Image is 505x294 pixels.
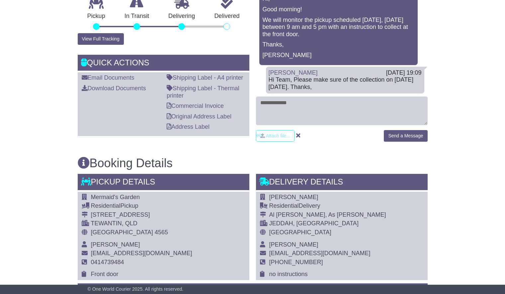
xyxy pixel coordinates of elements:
[269,271,308,277] span: no instructions
[91,211,192,219] div: [STREET_ADDRESS]
[386,69,422,77] div: [DATE] 19:09
[263,41,414,48] p: Thanks,
[269,220,386,227] div: JEDDAH, [GEOGRAPHIC_DATA]
[269,211,386,219] div: Al [PERSON_NAME], As [PERSON_NAME]
[78,33,124,45] button: View Full Tracking
[78,174,249,192] div: Pickup Details
[167,123,210,130] a: Address Label
[269,69,318,76] a: [PERSON_NAME]
[88,286,184,292] span: © One World Courier 2025. All rights reserved.
[167,113,231,120] a: Original Address Label
[269,229,331,236] span: [GEOGRAPHIC_DATA]
[167,85,239,99] a: Shipping Label - Thermal printer
[91,241,140,248] span: [PERSON_NAME]
[269,202,386,210] div: Delivery
[91,259,124,265] span: 0414739484
[269,259,323,265] span: [PHONE_NUMBER]
[155,229,168,236] span: 4565
[256,174,428,192] div: Delivery Details
[269,241,318,248] span: [PERSON_NAME]
[384,130,427,142] button: Send a Message
[91,202,192,210] div: Pickup
[82,74,134,81] a: Email Documents
[115,13,159,20] p: In Transit
[159,13,205,20] p: Delivering
[205,13,249,20] p: Delivered
[91,271,119,277] span: Front door
[91,220,192,227] div: TEWANTIN, QLD
[269,250,371,257] span: [EMAIL_ADDRESS][DOMAIN_NAME]
[91,194,140,200] span: Mermaid's Garden
[269,194,318,200] span: [PERSON_NAME]
[167,74,243,81] a: Shipping Label - A4 printer
[263,6,414,13] p: Good morning!
[78,55,249,73] div: Quick Actions
[91,250,192,257] span: [EMAIL_ADDRESS][DOMAIN_NAME]
[269,202,299,209] span: Residential
[82,85,146,92] a: Download Documents
[78,157,428,170] h3: Booking Details
[263,52,414,59] p: [PERSON_NAME]
[263,17,414,38] p: We will monitor the pickup scheduled [DATE], [DATE] between 9 am and 5 pm with an instruction to ...
[78,13,115,20] p: Pickup
[91,229,153,236] span: [GEOGRAPHIC_DATA]
[91,202,121,209] span: Residential
[167,103,224,109] a: Commercial Invoice
[269,76,422,91] div: Hi Team, Please make sure of the collection on [DATE] [DATE]. Thanks,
